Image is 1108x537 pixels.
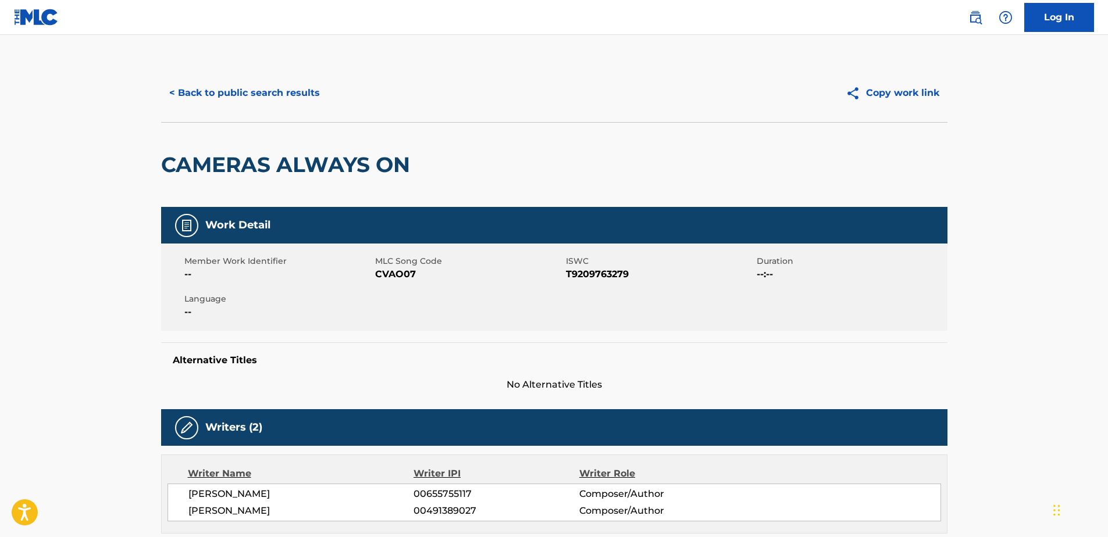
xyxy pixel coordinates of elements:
[838,78,947,108] button: Copy work link
[14,9,59,26] img: MLC Logo
[579,504,730,518] span: Composer/Author
[999,10,1013,24] img: help
[757,255,945,267] span: Duration
[375,267,563,281] span: CVAO07
[161,378,947,392] span: No Alternative Titles
[579,487,730,501] span: Composer/Author
[184,255,372,267] span: Member Work Identifier
[1024,3,1094,32] a: Log In
[161,78,328,108] button: < Back to public search results
[161,152,416,178] h2: CAMERAS ALWAYS ON
[846,86,866,101] img: Copy work link
[184,293,372,305] span: Language
[180,421,194,435] img: Writers
[964,6,987,29] a: Public Search
[414,487,579,501] span: 00655755117
[968,10,982,24] img: search
[414,467,579,481] div: Writer IPI
[1053,493,1060,528] div: Drag
[173,355,936,366] h5: Alternative Titles
[180,219,194,232] img: Work Detail
[188,504,414,518] span: [PERSON_NAME]
[757,267,945,281] span: --:--
[188,467,414,481] div: Writer Name
[579,467,730,481] div: Writer Role
[184,267,372,281] span: --
[566,267,754,281] span: T9209763279
[1050,481,1108,537] iframe: Chat Widget
[205,219,270,232] h5: Work Detail
[566,255,754,267] span: ISWC
[188,487,414,501] span: [PERSON_NAME]
[375,255,563,267] span: MLC Song Code
[205,421,262,434] h5: Writers (2)
[994,6,1017,29] div: Help
[184,305,372,319] span: --
[414,504,579,518] span: 00491389027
